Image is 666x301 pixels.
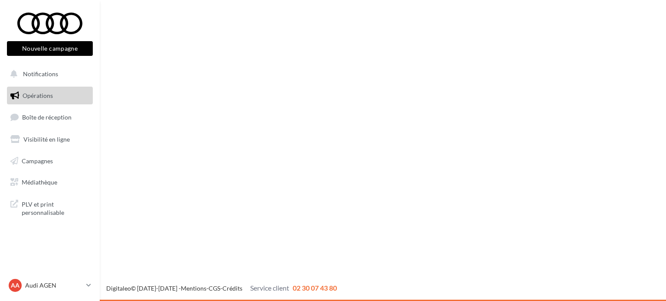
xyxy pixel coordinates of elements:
a: Visibilité en ligne [5,130,95,149]
a: Digitaleo [106,285,131,292]
a: Boîte de réception [5,108,95,126]
span: Opérations [23,92,53,99]
a: Opérations [5,87,95,105]
a: Campagnes [5,152,95,170]
button: Nouvelle campagne [7,41,93,56]
a: Crédits [222,285,242,292]
span: Service client [250,284,289,292]
span: Médiathèque [22,178,57,186]
a: Mentions [181,285,206,292]
a: Médiathèque [5,173,95,191]
span: Visibilité en ligne [23,136,70,143]
a: CGS [209,285,220,292]
span: Notifications [23,70,58,78]
span: Campagnes [22,157,53,164]
span: PLV et print personnalisable [22,198,89,217]
span: AA [11,281,20,290]
span: © [DATE]-[DATE] - - - [106,285,337,292]
a: AA Audi AGEN [7,277,93,294]
button: Notifications [5,65,91,83]
span: 02 30 07 43 80 [293,284,337,292]
a: PLV et print personnalisable [5,195,95,220]
p: Audi AGEN [25,281,83,290]
span: Boîte de réception [22,113,72,121]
